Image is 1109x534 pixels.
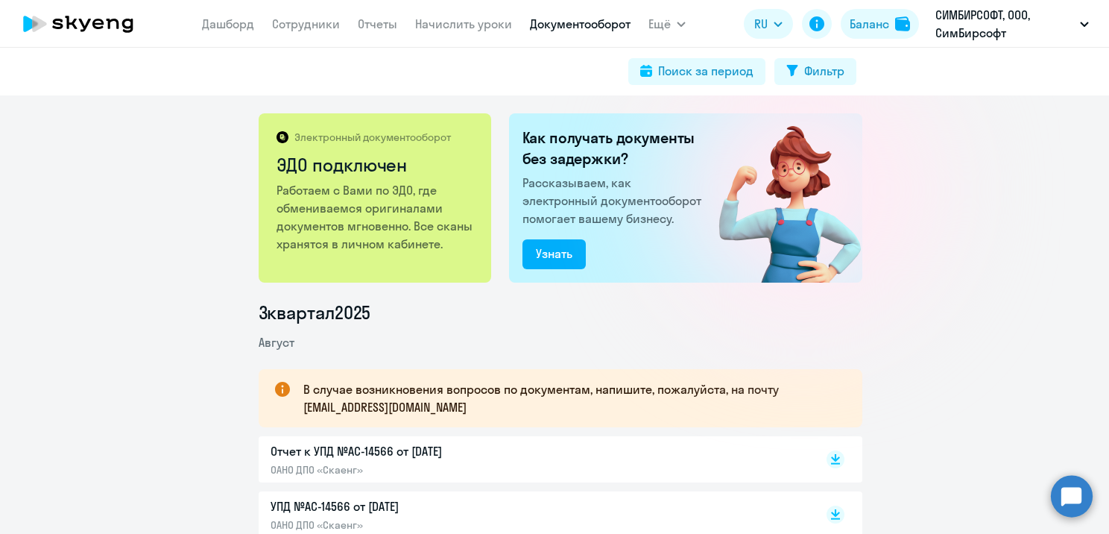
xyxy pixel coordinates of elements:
button: Поиск за период [628,58,765,85]
p: Работаем с Вами по ЭДО, где обмениваемся оригиналами документов мгновенно. Все сканы хранятся в л... [277,181,475,253]
div: Поиск за период [658,62,753,80]
h2: Как получать документы без задержки? [522,128,707,169]
span: RU [754,15,768,33]
a: Отчет к УПД №AC-14566 от [DATE]ОАНО ДПО «Скаенг» [271,442,795,477]
button: Ещё [648,9,686,39]
p: УПД №AC-14566 от [DATE] [271,497,584,515]
a: Сотрудники [272,16,340,31]
a: Начислить уроки [415,16,512,31]
p: Электронный документооборот [294,131,451,144]
button: Фильтр [774,58,856,85]
a: Дашборд [202,16,254,31]
a: Отчеты [358,16,397,31]
a: Документооборот [530,16,631,31]
h2: ЭДО подключен [277,153,475,177]
span: Ещё [648,15,671,33]
div: Фильтр [804,62,844,80]
img: connected [695,113,862,283]
img: balance [895,16,910,31]
p: Рассказываем, как электронный документооборот помогает вашему бизнесу. [522,174,707,227]
p: ОАНО ДПО «Скаенг» [271,518,584,532]
div: Узнать [536,245,572,263]
p: СИМБИРСОФТ, ООО, СимБирсофт [935,6,1074,42]
li: 3 квартал 2025 [259,301,862,324]
p: В случае возникновения вопросов по документам, напишите, пожалуйста, на почту [EMAIL_ADDRESS][DOM... [303,380,835,416]
button: RU [744,9,793,39]
button: Узнать [522,239,586,269]
a: УПД №AC-14566 от [DATE]ОАНО ДПО «Скаенг» [271,497,795,532]
p: Отчет к УПД №AC-14566 от [DATE] [271,442,584,460]
p: ОАНО ДПО «Скаенг» [271,463,584,477]
div: Баланс [850,15,889,33]
button: СИМБИРСОФТ, ООО, СимБирсофт [928,6,1096,42]
span: Август [259,335,294,350]
button: Балансbalance [841,9,919,39]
